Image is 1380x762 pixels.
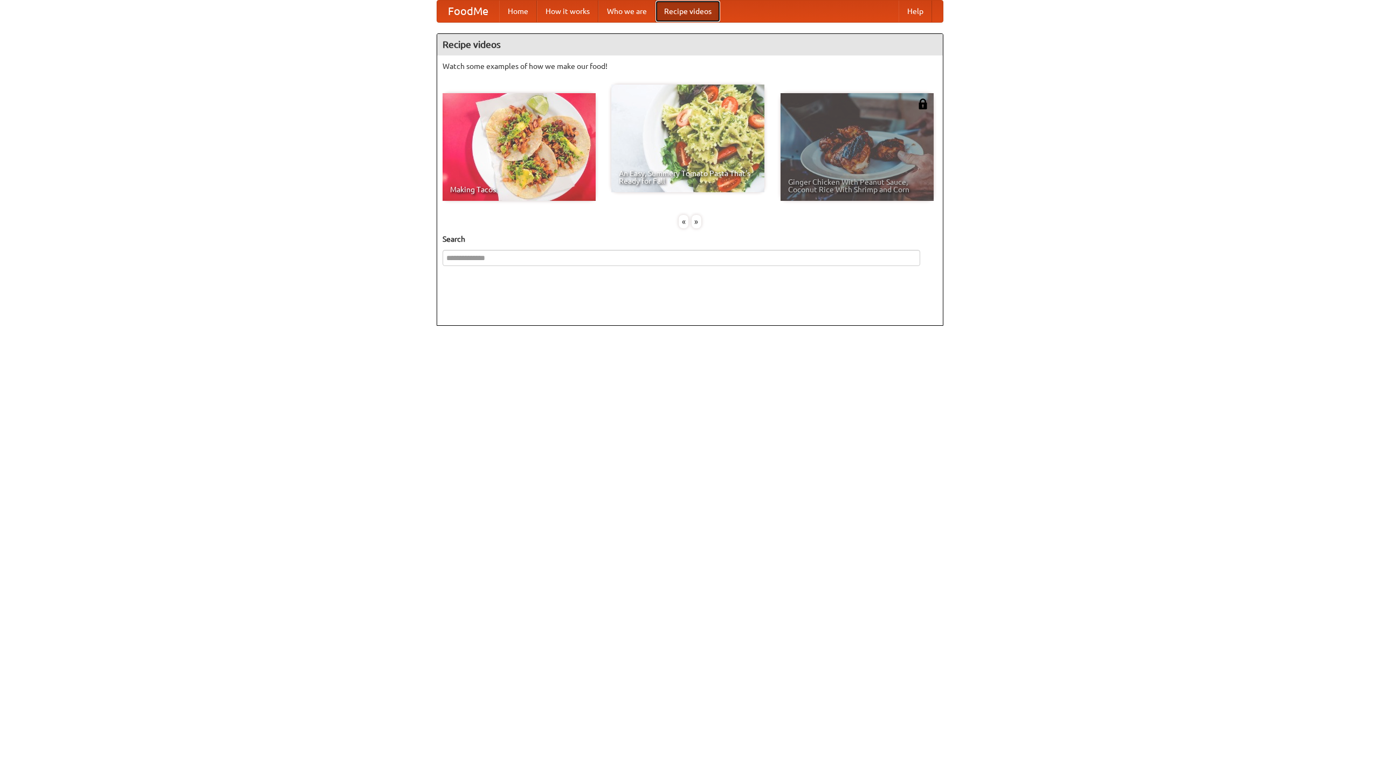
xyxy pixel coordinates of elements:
div: » [692,215,701,228]
a: An Easy, Summery Tomato Pasta That's Ready for Fall [611,85,764,192]
span: An Easy, Summery Tomato Pasta That's Ready for Fall [619,170,757,185]
a: Making Tacos [443,93,596,201]
div: « [679,215,688,228]
a: Home [499,1,537,22]
a: Recipe videos [655,1,720,22]
a: Who we are [598,1,655,22]
img: 483408.png [917,99,928,109]
p: Watch some examples of how we make our food! [443,61,937,72]
a: Help [899,1,932,22]
a: FoodMe [437,1,499,22]
h4: Recipe videos [437,34,943,55]
h5: Search [443,234,937,244]
span: Making Tacos [450,186,588,193]
a: How it works [537,1,598,22]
